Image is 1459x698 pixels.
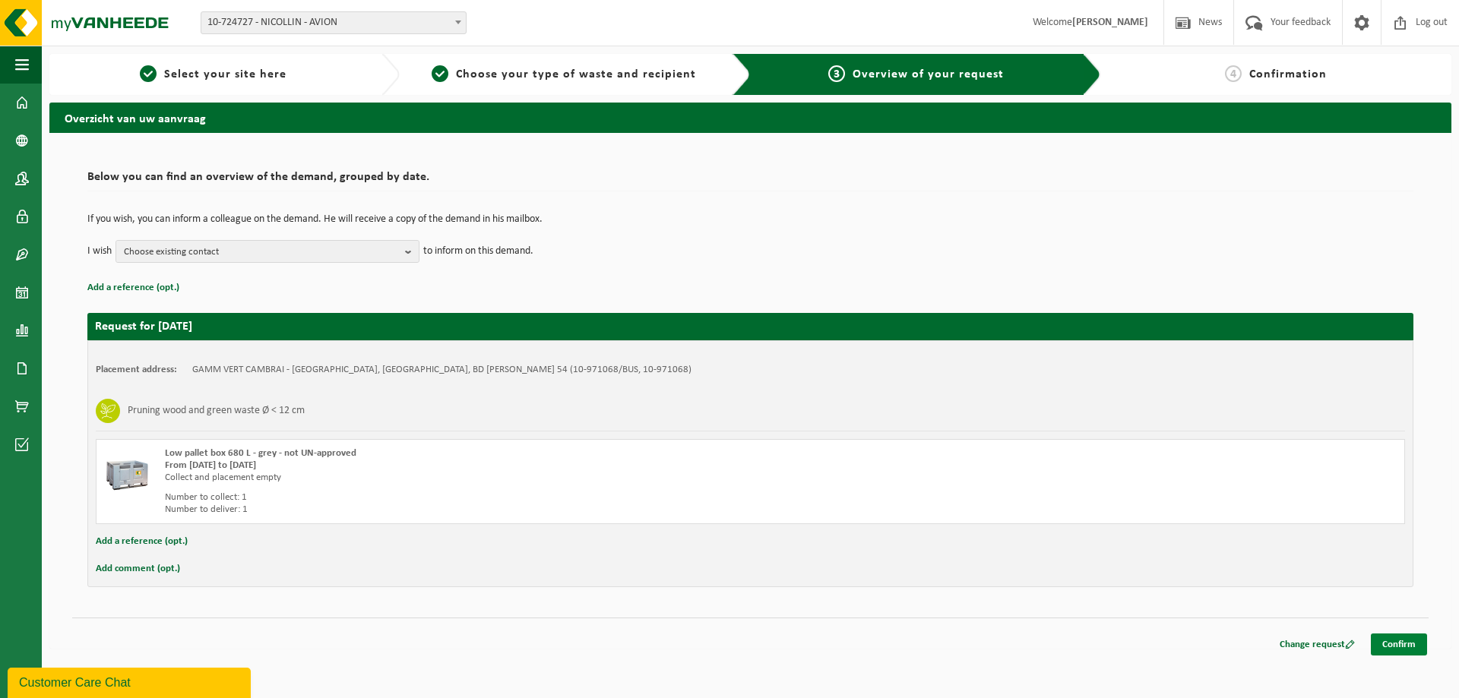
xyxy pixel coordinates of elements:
[456,68,696,81] span: Choose your type of waste and recipient
[192,364,692,376] td: GAMM VERT CAMBRAI - [GEOGRAPHIC_DATA], [GEOGRAPHIC_DATA], BD [PERSON_NAME] 54 (10-971068/BUS, 10-...
[164,68,286,81] span: Select your site here
[87,171,1413,191] h2: Below you can find an overview of the demand, grouped by date.
[128,399,305,423] h3: Pruning wood and green waste Ø < 12 cm
[95,321,192,333] strong: Request for [DATE]
[165,460,256,470] strong: From [DATE] to [DATE]
[165,448,356,458] span: Low pallet box 680 L - grey - not UN-approved
[853,68,1004,81] span: Overview of your request
[201,11,467,34] span: 10-724727 - NICOLLIN - AVION
[8,665,254,698] iframe: chat widget
[87,240,112,263] p: I wish
[828,65,845,82] span: 3
[1072,17,1148,28] strong: [PERSON_NAME]
[201,12,466,33] span: 10-724727 - NICOLLIN - AVION
[116,240,419,263] button: Choose existing contact
[165,472,812,484] div: Collect and placement empty
[96,532,188,551] button: Add a reference (opt.)
[423,240,533,263] p: to inform on this demand.
[96,559,180,579] button: Add comment (opt.)
[104,447,150,493] img: PB-LB-0680-HPE-GY-01.png
[57,65,369,84] a: 1Select your site here
[165,491,812,504] div: Number to collect: 1
[165,504,812,516] div: Number to deliver: 1
[432,65,448,82] span: 2
[87,214,1413,225] p: If you wish, you can inform a colleague on the demand. He will receive a copy of the demand in hi...
[49,103,1451,132] h2: Overzicht van uw aanvraag
[140,65,157,82] span: 1
[1225,65,1242,82] span: 4
[1268,633,1366,655] a: Change request
[96,365,177,374] strong: Placement address:
[407,65,720,84] a: 2Choose your type of waste and recipient
[87,278,179,298] button: Add a reference (opt.)
[1249,68,1327,81] span: Confirmation
[124,241,399,264] span: Choose existing contact
[1371,633,1427,655] a: Confirm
